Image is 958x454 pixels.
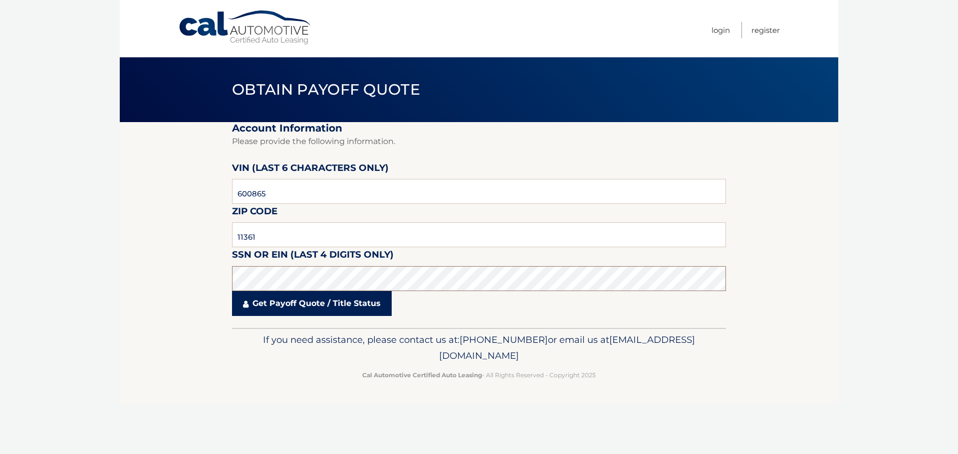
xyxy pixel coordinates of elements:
[239,332,719,364] p: If you need assistance, please contact us at: or email us at
[460,334,548,345] span: [PHONE_NUMBER]
[232,80,420,99] span: Obtain Payoff Quote
[751,22,780,38] a: Register
[232,122,726,135] h2: Account Information
[232,204,277,222] label: Zip Code
[232,291,392,316] a: Get Payoff Quote / Title Status
[232,247,394,266] label: SSN or EIN (last 4 digits only)
[178,10,313,45] a: Cal Automotive
[362,371,482,379] strong: Cal Automotive Certified Auto Leasing
[239,370,719,380] p: - All Rights Reserved - Copyright 2025
[232,135,726,149] p: Please provide the following information.
[232,160,389,179] label: VIN (last 6 characters only)
[712,22,730,38] a: Login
